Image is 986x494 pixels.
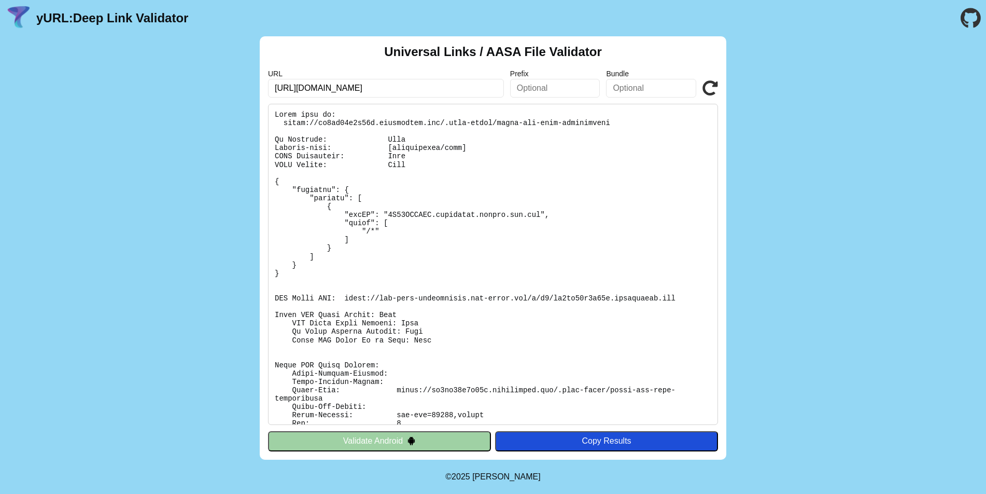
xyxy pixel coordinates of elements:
h2: Universal Links / AASA File Validator [384,45,602,59]
input: Required [268,79,504,98]
button: Validate Android [268,431,491,451]
button: Copy Results [495,431,718,451]
label: URL [268,70,504,78]
span: 2025 [452,472,470,481]
input: Optional [510,79,600,98]
a: Michael Ibragimchayev's Personal Site [472,472,541,481]
footer: © [445,460,540,494]
img: droidIcon.svg [407,436,416,445]
div: Copy Results [500,436,713,446]
a: yURL:Deep Link Validator [36,11,188,25]
pre: Lorem ipsu do: sitam://co8ad04e2s56d.eiusmodtem.inc/.utla-etdol/magna-ali-enim-adminimveni Qu Nos... [268,104,718,425]
img: yURL Logo [5,5,32,32]
label: Bundle [606,70,696,78]
input: Optional [606,79,696,98]
label: Prefix [510,70,600,78]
